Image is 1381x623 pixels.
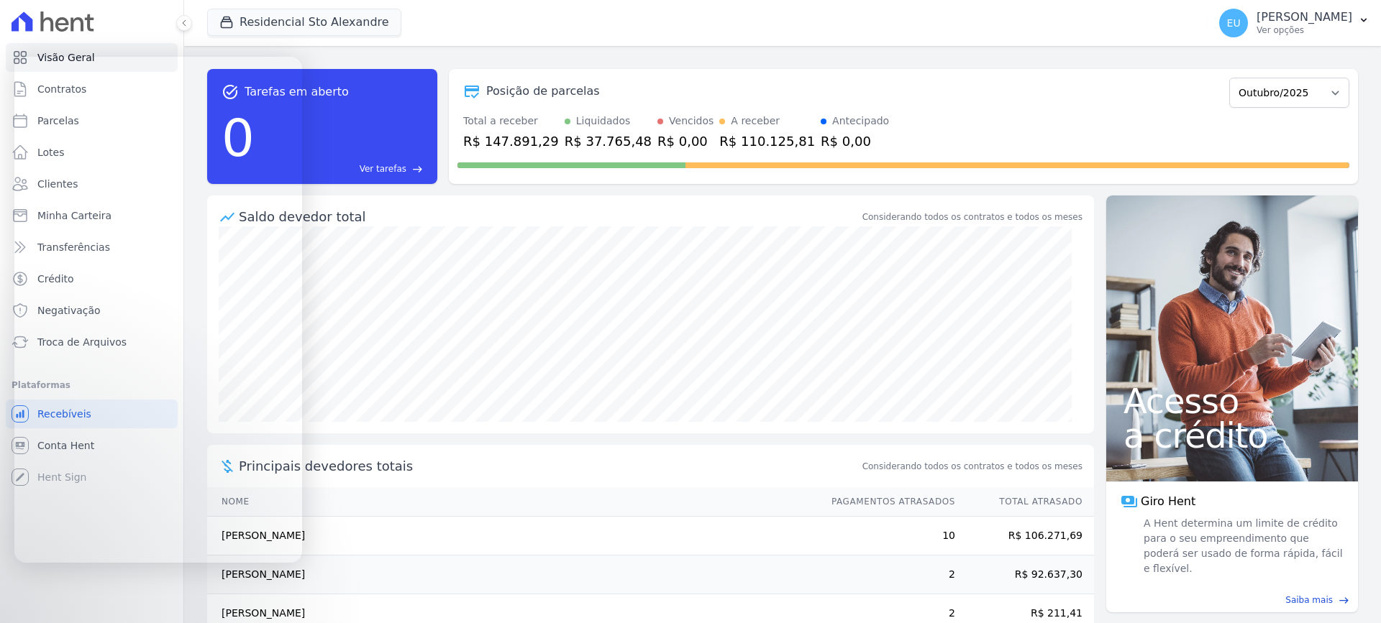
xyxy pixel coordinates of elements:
[6,328,178,356] a: Troca de Arquivos
[1115,594,1349,606] a: Saiba mais east
[207,517,818,555] td: [PERSON_NAME]
[207,487,818,517] th: Nome
[1124,384,1341,418] span: Acesso
[37,50,95,65] span: Visão Geral
[832,114,889,129] div: Antecipado
[6,400,178,428] a: Recebíveis
[818,517,956,555] td: 10
[6,75,178,103] a: Contratos
[1257,24,1352,36] p: Ver opções
[6,264,178,293] a: Crédito
[1208,3,1381,43] button: EU [PERSON_NAME] Ver opções
[1124,418,1341,453] span: a crédito
[6,201,178,230] a: Minha Carteira
[360,162,406,175] span: Ver tarefas
[669,114,714,129] div: Vencidos
[6,431,178,460] a: Conta Hent
[956,487,1094,517] th: Total Atrasado
[956,517,1094,555] td: R$ 106.271,69
[239,456,860,476] span: Principais devedores totais
[6,233,178,262] a: Transferências
[818,487,956,517] th: Pagamentos Atrasados
[6,296,178,325] a: Negativação
[260,162,423,175] a: Ver tarefas east
[207,555,818,594] td: [PERSON_NAME]
[821,131,889,151] div: R$ 0,00
[463,131,559,151] div: R$ 147.891,29
[6,106,178,135] a: Parcelas
[12,377,172,394] div: Plataformas
[862,460,1083,473] span: Considerando todos os contratos e todos os meses
[576,114,631,129] div: Liquidados
[239,207,860,226] div: Saldo devedor total
[486,83,600,100] div: Posição de parcelas
[14,57,302,563] iframe: Intercom live chat
[1285,594,1333,606] span: Saiba mais
[565,131,652,151] div: R$ 37.765,48
[1141,493,1195,510] span: Giro Hent
[412,164,423,175] span: east
[1227,18,1241,28] span: EU
[818,555,956,594] td: 2
[1257,10,1352,24] p: [PERSON_NAME]
[731,114,780,129] div: A receber
[956,555,1094,594] td: R$ 92.637,30
[6,43,178,72] a: Visão Geral
[1141,516,1344,576] span: A Hent determina um limite de crédito para o seu empreendimento que poderá ser usado de forma ráp...
[657,131,714,151] div: R$ 0,00
[463,114,559,129] div: Total a receber
[862,211,1083,223] div: Considerando todos os contratos e todos os meses
[1339,595,1349,606] span: east
[719,131,815,151] div: R$ 110.125,81
[6,138,178,167] a: Lotes
[207,9,401,36] button: Residencial Sto Alexandre
[6,170,178,198] a: Clientes
[14,574,49,609] iframe: Intercom live chat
